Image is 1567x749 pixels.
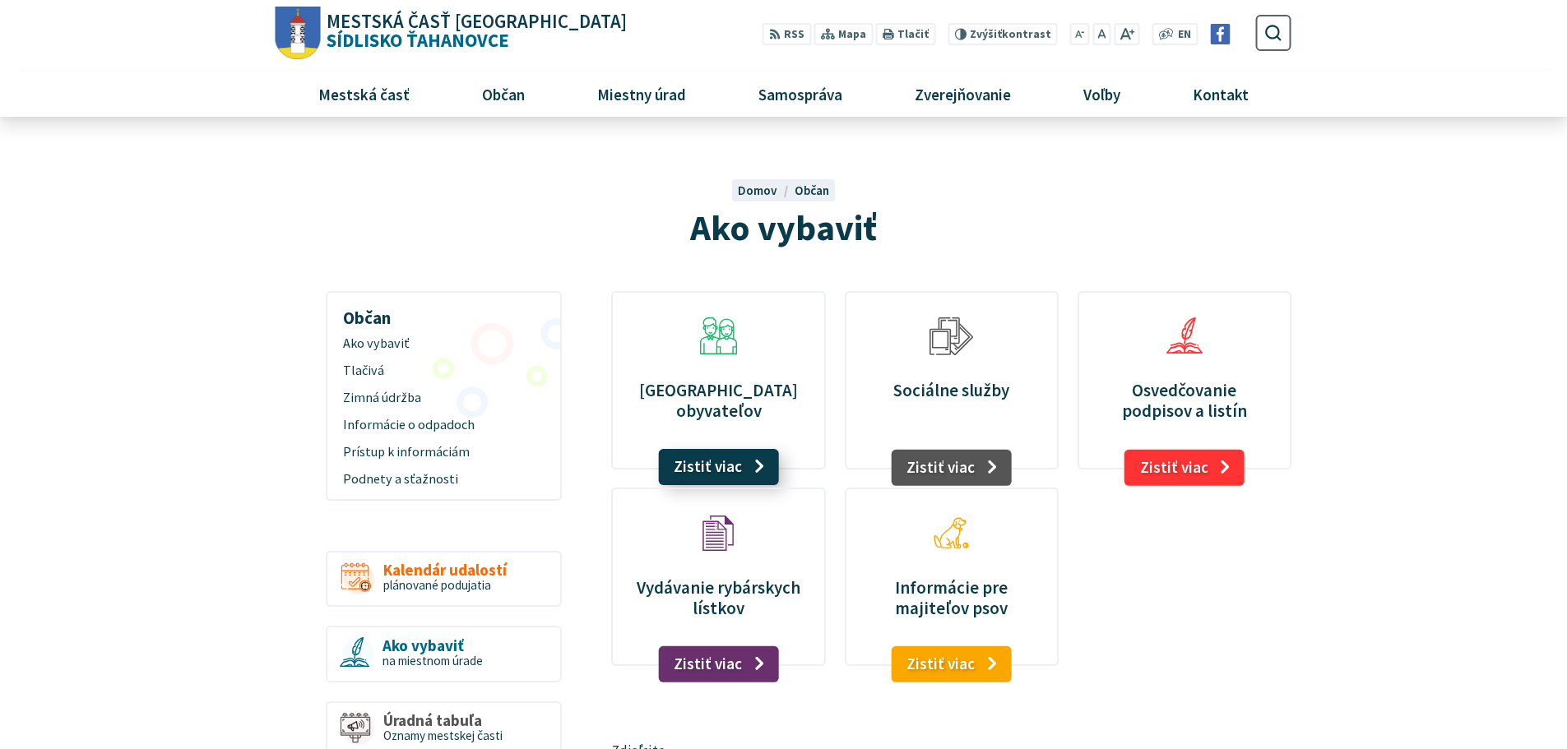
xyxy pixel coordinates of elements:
[738,183,777,198] span: Domov
[333,296,554,331] h3: Občan
[891,450,1012,486] a: Zistiť viac
[970,27,1002,41] span: Zvýšiť
[1054,72,1151,116] a: Voľby
[333,412,554,439] a: Informácie o odpadoch
[658,449,779,485] a: Zistiť viac
[382,637,483,654] span: Ako vybaviť
[795,183,829,198] a: Občan
[1114,23,1139,45] button: Zväčšiť veľkosť písma
[383,577,491,593] span: plánované podujatia
[838,26,866,44] span: Mapa
[1210,24,1231,44] img: Prejsť na Facebook stránku
[1092,23,1110,45] button: Nastaviť pôvodnú veľkosť písma
[382,653,483,668] span: na miestnom úrade
[632,577,805,618] p: Vydávanie rybárskych lístkov
[333,465,554,492] a: Podnety a sťažnosti
[1078,72,1127,116] span: Voľby
[383,728,503,743] span: Oznamy mestskej časti
[897,28,929,41] span: Tlačiť
[327,12,627,31] span: Mestská časť [GEOGRAPHIC_DATA]
[632,380,805,421] p: [GEOGRAPHIC_DATA] obyvateľov
[452,72,554,116] a: Občan
[891,646,1012,682] a: Zistiť viac
[343,465,545,492] span: Podnety a sťažnosti
[690,205,877,250] span: Ako vybaviť
[1163,72,1279,116] a: Kontakt
[343,331,545,358] span: Ako vybaviť
[288,72,439,116] a: Mestská časť
[752,72,848,116] span: Samospráva
[1178,26,1191,44] span: EN
[784,26,804,44] span: RSS
[383,562,507,579] span: Kalendár udalostí
[326,551,562,608] a: Kalendár udalostí plánované podujatia
[1070,23,1090,45] button: Zmenšiť veľkosť písma
[1124,450,1245,486] a: Zistiť viac
[475,72,531,116] span: Občan
[276,7,627,60] a: Logo Sídlisko Ťahanovce, prejsť na domovskú stránku.
[948,23,1057,45] button: Zvýšiťkontrast
[865,577,1038,618] p: Informácie pre majiteľov psov
[658,646,779,682] a: Zistiť viac
[343,439,545,466] span: Prístup k informáciám
[567,72,716,116] a: Miestny úrad
[1174,26,1196,44] a: EN
[321,12,628,50] span: Sídlisko Ťahanovce
[343,358,545,385] span: Tlačivá
[383,712,503,729] span: Úradná tabuľa
[908,72,1017,116] span: Zverejňovanie
[876,23,935,45] button: Tlačiť
[763,23,811,45] a: RSS
[814,23,873,45] a: Mapa
[1097,380,1271,421] p: Osvedčovanie podpisov a listín
[738,183,794,198] a: Domov
[312,72,415,116] span: Mestská časť
[1187,72,1255,116] span: Kontakt
[343,385,545,412] span: Zimná údržba
[970,28,1051,41] span: kontrast
[591,72,692,116] span: Miestny úrad
[276,7,321,60] img: Prejsť na domovskú stránku
[333,358,554,385] a: Tlačivá
[343,412,545,439] span: Informácie o odpadoch
[865,380,1038,400] p: Sociálne služby
[333,331,554,358] a: Ako vybaviť
[729,72,873,116] a: Samospráva
[885,72,1041,116] a: Zverejňovanie
[326,626,562,682] a: Ako vybaviť na miestnom úrade
[333,439,554,466] a: Prístup k informáciám
[333,385,554,412] a: Zimná údržba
